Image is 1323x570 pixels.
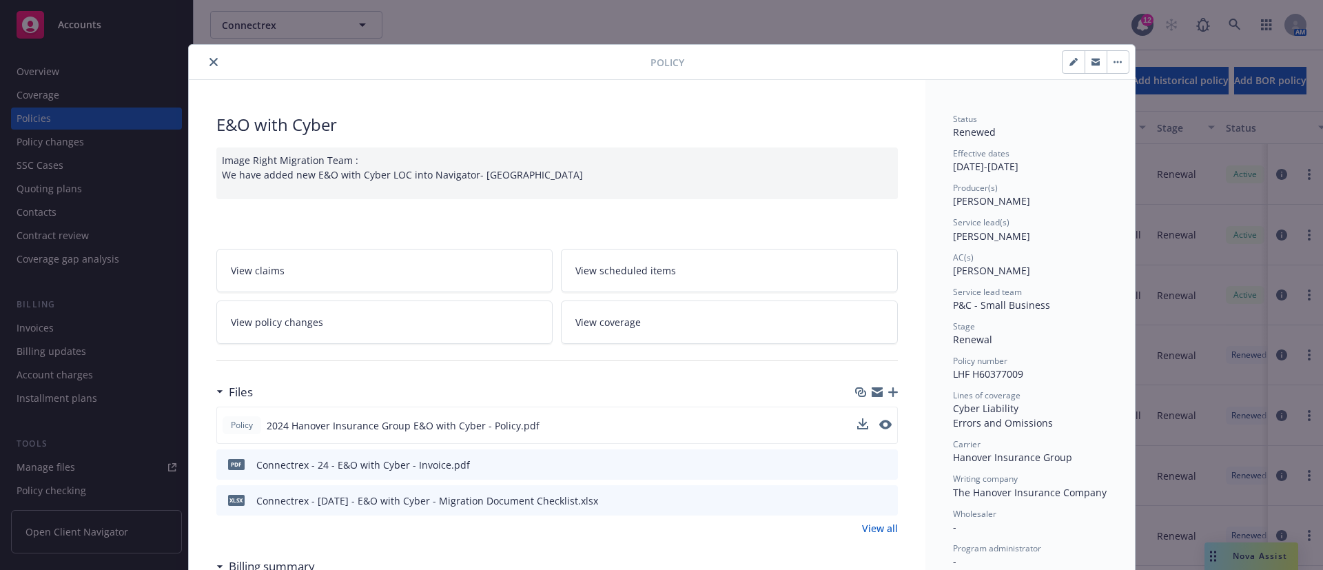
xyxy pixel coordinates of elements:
span: Producer(s) [953,182,998,194]
div: Connectrex - [DATE] - E&O with Cyber - Migration Document Checklist.xlsx [256,493,598,508]
a: View all [862,521,898,536]
span: AC(s) [953,252,974,263]
span: Hanover Insurance Group [953,451,1072,464]
span: [PERSON_NAME] [953,264,1030,277]
span: Policy [650,55,684,70]
button: download file [858,458,869,472]
span: View scheduled items [575,263,676,278]
span: LHF H60377009 [953,367,1023,380]
button: download file [857,418,868,433]
span: Renewal [953,333,992,346]
span: Program administrator [953,542,1041,554]
div: Cyber Liability [953,401,1107,416]
span: Wholesaler [953,508,996,520]
h3: Files [229,383,253,401]
div: E&O with Cyber [216,113,898,136]
span: Writing company [953,473,1018,485]
span: The Hanover Insurance Company [953,486,1107,499]
span: View policy changes [231,315,323,329]
button: preview file [879,418,892,433]
span: View claims [231,263,285,278]
div: [DATE] - [DATE] [953,147,1107,174]
div: Image Right Migration Team : We have added new E&O with Cyber LOC into Navigator- [GEOGRAPHIC_DATA] [216,147,898,199]
div: Connectrex - 24 - E&O with Cyber - Invoice.pdf [256,458,470,472]
a: View policy changes [216,301,553,344]
span: 2024 Hanover Insurance Group E&O with Cyber - Policy.pdf [267,418,540,433]
span: Policy [228,419,256,431]
span: Stage [953,320,975,332]
span: Carrier [953,438,981,450]
button: close [205,54,222,70]
button: preview file [880,493,892,508]
button: download file [858,493,869,508]
span: - [953,555,956,568]
button: download file [857,418,868,429]
span: Service lead team [953,286,1022,298]
button: preview file [879,420,892,429]
span: Effective dates [953,147,1009,159]
span: Policy number [953,355,1007,367]
span: Renewed [953,125,996,139]
span: View coverage [575,315,641,329]
a: View scheduled items [561,249,898,292]
a: View coverage [561,301,898,344]
div: Files [216,383,253,401]
span: Status [953,113,977,125]
span: [PERSON_NAME] [953,194,1030,207]
button: preview file [880,458,892,472]
span: xlsx [228,495,245,505]
span: [PERSON_NAME] [953,230,1030,243]
a: View claims [216,249,553,292]
span: P&C - Small Business [953,298,1050,312]
span: Lines of coverage [953,389,1021,401]
div: Errors and Omissions [953,416,1107,430]
span: pdf [228,459,245,469]
span: Service lead(s) [953,216,1009,228]
span: - [953,520,956,533]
